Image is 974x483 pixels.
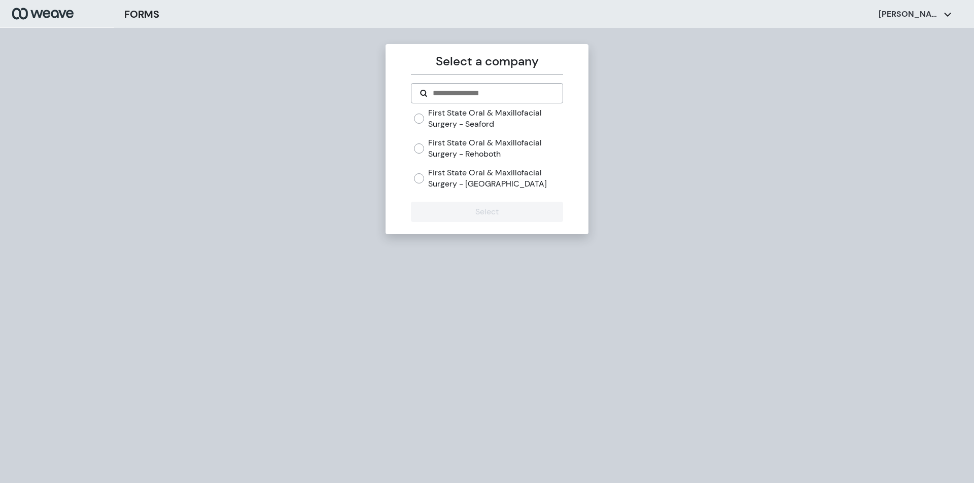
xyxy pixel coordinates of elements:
[428,167,563,189] label: First State Oral & Maxillofacial Surgery - [GEOGRAPHIC_DATA]
[432,87,554,99] input: Search
[124,7,159,22] h3: FORMS
[411,202,563,222] button: Select
[411,52,563,70] p: Select a company
[879,9,940,20] p: [PERSON_NAME]
[428,107,563,129] label: First State Oral & Maxillofacial Surgery - Seaford
[428,137,563,159] label: First State Oral & Maxillofacial Surgery - Rehoboth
